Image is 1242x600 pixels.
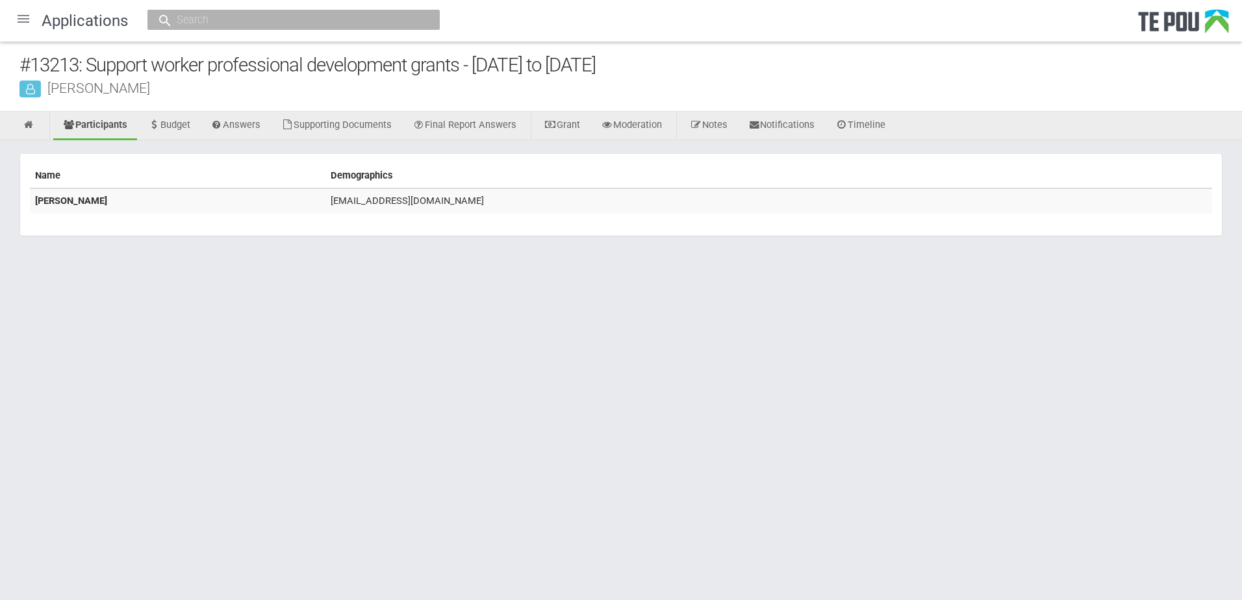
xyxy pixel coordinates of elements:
div: #13213: Support worker professional development grants - [DATE] to [DATE] [19,51,1242,79]
a: Notes [680,112,737,140]
a: Answers [201,112,271,140]
a: Moderation [591,112,672,140]
th: Name [30,164,325,188]
a: Notifications [739,112,825,140]
a: Final Report Answers [403,112,526,140]
div: [PERSON_NAME] [19,81,1242,95]
a: Participants [53,112,137,140]
input: Search [173,13,401,27]
b: [PERSON_NAME] [35,195,107,206]
th: Demographics [325,164,1212,188]
a: Grant [535,112,590,140]
td: [EMAIL_ADDRESS][DOMAIN_NAME] [325,188,1212,213]
a: Budget [138,112,200,140]
a: Timeline [826,112,895,140]
a: Supporting Documents [272,112,401,140]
